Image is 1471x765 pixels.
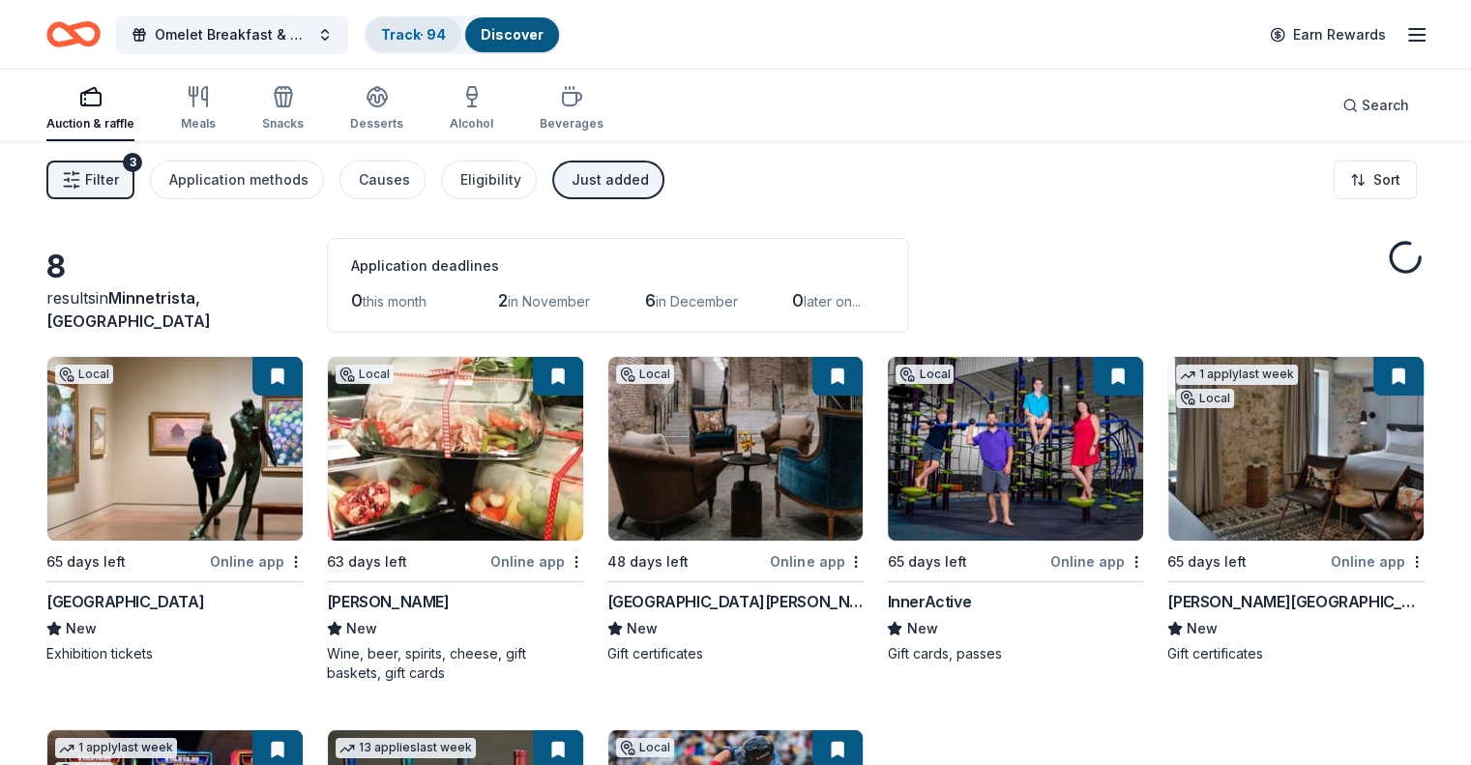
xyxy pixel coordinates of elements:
[627,617,658,640] span: New
[46,116,134,132] div: Auction & raffle
[656,293,738,309] span: in December
[450,116,493,132] div: Alcohol
[328,357,583,541] img: Image for Surdyk's
[607,590,865,613] div: [GEOGRAPHIC_DATA][PERSON_NAME]
[1167,590,1425,613] div: [PERSON_NAME][GEOGRAPHIC_DATA]
[607,644,865,663] div: Gift certificates
[896,365,954,384] div: Local
[363,293,427,309] span: this month
[327,550,407,574] div: 63 days left
[460,168,521,191] div: Eligibility
[887,644,1144,663] div: Gift cards, passes
[1373,168,1400,191] span: Sort
[339,161,426,199] button: Causes
[1167,356,1425,663] a: Image for Lora Hotel1 applylast weekLocal65 days leftOnline app[PERSON_NAME][GEOGRAPHIC_DATA]NewG...
[1362,94,1409,117] span: Search
[116,15,348,54] button: Omelet Breakfast & Silent Auction Fundraiser
[46,77,134,141] button: Auction & raffle
[150,161,324,199] button: Application methods
[46,644,304,663] div: Exhibition tickets
[770,549,864,574] div: Online app
[359,168,410,191] div: Causes
[46,248,304,286] div: 8
[351,290,363,310] span: 0
[645,290,656,310] span: 6
[46,590,204,613] div: [GEOGRAPHIC_DATA]
[607,356,865,663] a: Image for St. James HotelLocal48 days leftOnline app[GEOGRAPHIC_DATA][PERSON_NAME]NewGift certifi...
[887,550,966,574] div: 65 days left
[1167,644,1425,663] div: Gift certificates
[450,77,493,141] button: Alcohol
[1258,17,1397,52] a: Earn Rewards
[887,356,1144,663] a: Image for InnerActiveLocal65 days leftOnline appInnerActiveNewGift cards, passes
[441,161,537,199] button: Eligibility
[490,549,584,574] div: Online app
[1167,550,1247,574] div: 65 days left
[55,738,177,758] div: 1 apply last week
[262,116,304,132] div: Snacks
[55,365,113,384] div: Local
[607,550,689,574] div: 48 days left
[1168,357,1424,541] img: Image for Lora Hotel
[210,549,304,574] div: Online app
[498,290,508,310] span: 2
[481,26,544,43] a: Discover
[346,617,377,640] span: New
[46,356,304,663] a: Image for Minneapolis Institute of ArtLocal65 days leftOnline app[GEOGRAPHIC_DATA]NewExhibition t...
[608,357,864,541] img: Image for St. James Hotel
[181,116,216,132] div: Meals
[1050,549,1144,574] div: Online app
[364,15,561,54] button: Track· 94Discover
[351,254,885,278] div: Application deadlines
[46,288,211,331] span: Minnetrista, [GEOGRAPHIC_DATA]
[508,293,590,309] span: in November
[350,77,403,141] button: Desserts
[616,365,674,384] div: Local
[327,590,450,613] div: [PERSON_NAME]
[804,293,861,309] span: later on...
[1176,365,1298,385] div: 1 apply last week
[1327,86,1425,125] button: Search
[1334,161,1417,199] button: Sort
[327,356,584,683] a: Image for Surdyk'sLocal63 days leftOnline app[PERSON_NAME]NewWine, beer, spirits, cheese, gift ba...
[46,550,126,574] div: 65 days left
[155,23,309,46] span: Omelet Breakfast & Silent Auction Fundraiser
[572,168,649,191] div: Just added
[262,77,304,141] button: Snacks
[123,153,142,172] div: 3
[1187,617,1218,640] span: New
[381,26,446,43] a: Track· 94
[540,77,603,141] button: Beverages
[46,288,211,331] span: in
[887,590,971,613] div: InnerActive
[336,365,394,384] div: Local
[327,644,584,683] div: Wine, beer, spirits, cheese, gift baskets, gift cards
[46,286,304,333] div: results
[1176,389,1234,408] div: Local
[181,77,216,141] button: Meals
[46,12,101,57] a: Home
[66,617,97,640] span: New
[85,168,119,191] span: Filter
[888,357,1143,541] img: Image for InnerActive
[350,116,403,132] div: Desserts
[616,738,674,757] div: Local
[46,161,134,199] button: Filter3
[540,116,603,132] div: Beverages
[47,357,303,541] img: Image for Minneapolis Institute of Art
[336,738,476,758] div: 13 applies last week
[552,161,664,199] button: Just added
[1331,549,1425,574] div: Online app
[169,168,309,191] div: Application methods
[792,290,804,310] span: 0
[906,617,937,640] span: New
